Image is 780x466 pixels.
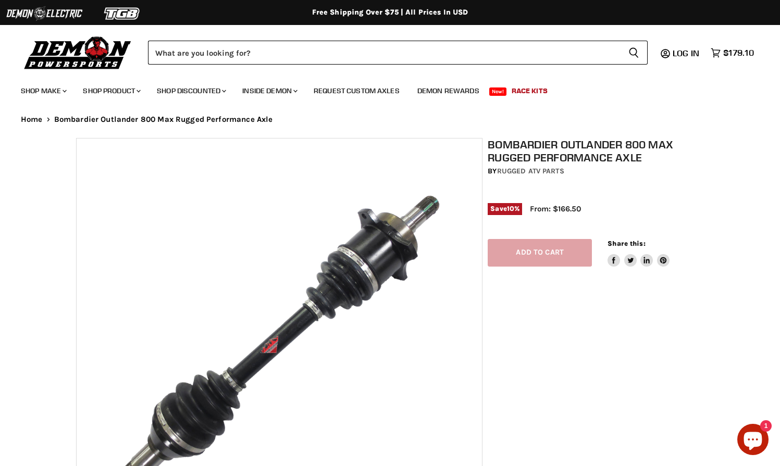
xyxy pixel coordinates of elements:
[489,87,507,96] span: New!
[620,41,648,65] button: Search
[148,41,648,65] form: Product
[530,204,581,213] span: From: $166.50
[668,48,705,58] a: Log in
[148,41,620,65] input: Search
[673,48,699,58] span: Log in
[504,80,555,102] a: Race Kits
[21,115,43,124] a: Home
[488,138,709,164] h1: Bombardier Outlander 800 Max Rugged Performance Axle
[149,80,232,102] a: Shop Discounted
[488,203,522,215] span: Save %
[234,80,304,102] a: Inside Demon
[723,48,754,58] span: $179.10
[410,80,487,102] a: Demon Rewards
[21,34,135,71] img: Demon Powersports
[75,80,147,102] a: Shop Product
[83,4,162,23] img: TGB Logo 2
[734,424,772,458] inbox-online-store-chat: Shopify online store chat
[507,205,514,212] span: 10
[54,115,273,124] span: Bombardier Outlander 800 Max Rugged Performance Axle
[497,167,564,175] a: Rugged ATV Parts
[13,76,751,102] ul: Main menu
[608,240,645,247] span: Share this:
[488,166,709,177] div: by
[608,239,670,267] aside: Share this:
[705,45,759,60] a: $179.10
[13,80,73,102] a: Shop Make
[5,4,83,23] img: Demon Electric Logo 2
[306,80,407,102] a: Request Custom Axles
